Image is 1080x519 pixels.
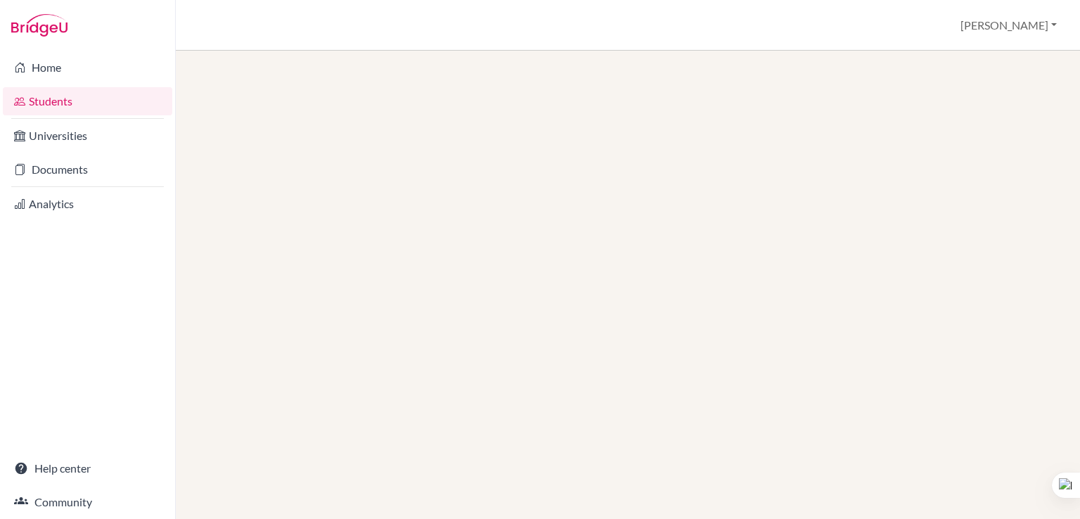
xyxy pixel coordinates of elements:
a: Analytics [3,190,172,218]
a: Universities [3,122,172,150]
a: Home [3,53,172,82]
a: Students [3,87,172,115]
button: [PERSON_NAME] [954,12,1063,39]
a: Community [3,488,172,516]
a: Help center [3,454,172,482]
img: Bridge-U [11,14,67,37]
a: Documents [3,155,172,184]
